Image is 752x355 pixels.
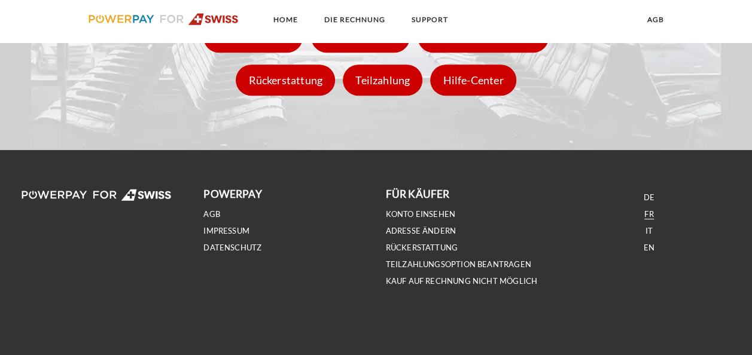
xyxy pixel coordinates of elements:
a: Rückerstattung [233,74,338,87]
a: IMPRESSUM [203,226,249,236]
a: DATENSCHUTZ [203,243,261,253]
div: Rückerstattung [236,65,335,96]
a: Konto einsehen [386,209,456,219]
a: EN [644,243,654,253]
a: Kauf auf Rechnung nicht möglich [386,276,538,286]
a: Hilfe-Center [427,74,519,87]
b: FÜR KÄUFER [386,188,450,200]
a: Zustellungsart ändern [415,30,552,44]
a: Adresse ändern [308,30,413,44]
a: agb [637,9,674,30]
a: DIE RECHNUNG [314,9,395,30]
div: Teilzahlung [343,65,422,96]
a: FR [644,209,653,219]
img: logo-swiss.svg [89,13,239,25]
a: Teilzahlung [340,74,425,87]
a: Rückerstattung [386,243,458,253]
a: Teilzahlungsoption beantragen [386,259,531,270]
a: IT [646,226,653,236]
a: Konto einsehen [200,30,306,44]
img: logo-swiss-white.svg [22,189,172,201]
a: Home [263,9,308,30]
b: POWERPAY [203,188,261,200]
a: Adresse ändern [386,226,456,236]
div: Hilfe-Center [430,65,516,96]
a: agb [203,209,220,219]
a: DE [644,192,654,203]
a: SUPPORT [401,9,458,30]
